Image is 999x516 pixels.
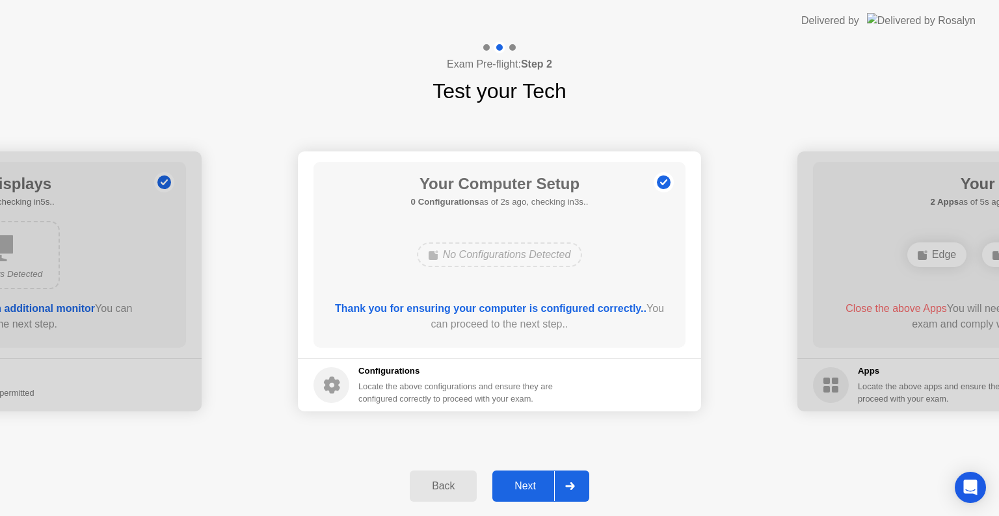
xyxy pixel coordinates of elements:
h5: as of 2s ago, checking in3s.. [411,196,589,209]
div: Next [496,480,554,492]
h4: Exam Pre-flight: [447,57,552,72]
div: No Configurations Detected [417,242,583,267]
img: Delivered by Rosalyn [867,13,976,28]
button: Next [492,471,589,502]
button: Back [410,471,477,502]
div: Open Intercom Messenger [955,472,986,503]
h1: Test your Tech [433,75,566,107]
div: Delivered by [801,13,859,29]
div: Back [414,480,473,492]
b: Step 2 [521,58,552,70]
h1: Your Computer Setup [411,172,589,196]
b: Thank you for ensuring your computer is configured correctly.. [335,303,646,314]
div: You can proceed to the next step.. [332,301,667,332]
b: 0 Configurations [411,197,479,207]
h5: Configurations [358,365,555,378]
div: Locate the above configurations and ensure they are configured correctly to proceed with your exam. [358,380,555,405]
